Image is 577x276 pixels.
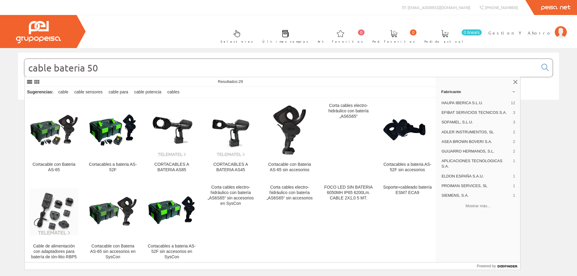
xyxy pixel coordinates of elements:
span: SIEMENS, S.A. [441,193,511,198]
div: cables [165,87,182,98]
span: ELDON ESPAÑA S.A.U. [441,174,511,179]
a: Cortacable con Bateria AS-65 sin accesorios en SysCon Cortacable con Bateria AS-65 sin accesorios... [84,180,142,267]
img: Cortacable con Bateria AS-65 [29,105,78,154]
span: EFIBAT SERVICIOS TECNICOS S.A. [441,110,511,115]
a: Gestion Y Ahorro [488,25,567,31]
div: Cortacable con Bateria AS-65 [29,162,78,173]
span: SOFAMEL, S.L.U. [441,120,511,125]
input: Buscar... [24,59,538,77]
a: Corta cables electro-hidráulico con batería „AS6S65“ sin accesorios [260,180,319,267]
button: Mostrar más… [439,201,518,211]
span: 12 [511,100,515,106]
img: Cortacable con Bateria AS-65 sin accesorios en SysCon [88,187,137,236]
span: 3 [513,120,515,125]
a: Últimas compras [256,25,311,47]
a: Soporte+cableado batería ESM7 ECA9 [378,180,437,267]
span: Selectores [221,38,253,44]
a: FOCO LED SIN BATERIA 6050MH IP65 6200Lm. CABLE 2X1,0 5 MT. [319,180,378,267]
span: 2 [513,149,515,154]
div: Cable de alimentación con adaptadores para batería de ión-litio RBP5 [29,244,78,260]
span: GUIJARRO HERMANOS, S.L. [441,149,511,154]
img: Cortacable con Bateria AS-65 sin accesorios [265,105,314,154]
span: Ped. favoritos [372,38,415,44]
span: 1 [513,174,515,179]
div: FOCO LED SIN BATERIA 6050MH IP65 6200Lm. CABLE 2X1,0 5 MT. [324,185,373,201]
div: Cortacable con Bateria AS-65 sin accesorios [265,162,314,173]
span: ASEA BROWN BOVERI S.A. [441,139,511,144]
div: Corta cables electro-hidráulico con batería „AS6S65“ sin accesorios en SysCon [206,185,255,206]
span: PROIMAN SERVICES, SL [441,183,511,189]
span: 2 [513,139,515,144]
span: [PHONE_NUMBER] [485,5,518,10]
div: Soporte+cableado batería ESM7 ECA9 [383,185,432,196]
img: Grupo Peisa [16,21,61,43]
img: Cortacables a bateria AS-52F [88,105,137,154]
a: Corta cables electro-hidráulico con batería „AS6S65“ sin accesorios en SysCon [201,180,260,267]
img: CORTACABLES A BATERIA AS85 [150,103,193,157]
a: Cortacable con Bateria AS-65 Cortacable con Bateria AS-65 [25,98,83,180]
div: Cortacables a bateria AS-52F sin accesorios [383,162,432,173]
span: [EMAIL_ADDRESS][DOMAIN_NAME] [408,5,470,10]
div: cable [56,87,71,98]
a: Cortacable con Bateria AS-65 sin accesorios Cortacable con Bateria AS-65 sin accesorios [260,98,319,180]
span: HAUPA IBERICA S.L.U. [441,100,508,106]
div: Sugerencias: [25,88,55,96]
span: Últimas compras [262,38,308,44]
span: 1 [513,158,515,169]
a: Cortacables a bateria AS-52F sin accesorios en SysCon Cortacables a bateria AS-52F sin accesorios... [142,180,201,267]
span: Resultados: [218,79,243,84]
a: Selectores [215,25,256,47]
div: Cortacable con Bateria AS-65 sin accesorios en SysCon [88,244,137,260]
img: Cortacables a bateria AS-52F sin accesorios en SysCon [147,187,196,236]
a: CORTACABLES A BATERIA AS45 CORTACABLES A BATERIA AS45 [201,98,260,180]
span: Art. favoritos [318,38,363,44]
a: Powered by [477,262,521,270]
span: 0 [358,29,365,35]
span: 2 [513,129,515,135]
span: 1 [513,183,515,189]
img: CORTACABLES A BATERIA AS45 [209,103,252,157]
img: Cable de alimentación con adaptadores para batería de ión-litio RBP5 [29,188,78,235]
div: cable sensores [72,87,105,98]
a: Cortacables a bateria AS-52F Cortacables a bateria AS-52F [84,98,142,180]
a: Cortacables a bateria AS-52F sin accesorios Cortacables a bateria AS-52F sin accesorios [378,98,437,180]
span: APLICACIONES TECNOLOGICAS S.A. [441,158,511,169]
div: cable para [106,87,130,98]
div: © Grupo Peisa [18,107,559,112]
div: Corta cables electro-hidráulico con batería „AS6S65“ sin accesorios [265,185,314,201]
a: CORTACABLES A BATERIA AS85 CORTACABLES A BATERIA AS85 [142,98,201,180]
a: Cable de alimentación con adaptadores para batería de ión-litio RBP5 Cable de alimentación con ad... [25,180,83,267]
div: CORTACABLES A BATERIA AS85 [147,162,196,173]
div: Cortacables a bateria AS-52F [88,162,137,173]
img: Cortacables a bateria AS-52F sin accesorios [383,105,432,154]
span: Powered by [477,263,496,269]
div: cable potencia [132,87,164,98]
span: 0 línea/s [462,29,482,35]
div: Cortacables a bateria AS-52F sin accesorios en SysCon [147,244,196,260]
span: 29 [239,79,243,84]
span: Pedido actual [424,38,465,44]
a: Fabricante [436,87,520,96]
span: Gestion Y Ahorro [488,30,552,36]
span: 1 [513,193,515,198]
span: 3 [513,110,515,115]
div: CORTACABLES A BATERIA AS45 [206,162,255,173]
a: Corta cables electro-hidráulico con batería „AS6S65“ [319,98,378,180]
span: 0 [410,29,417,35]
span: ADLER INSTRUMENTOS, SL [441,129,511,135]
div: Corta cables electro-hidráulico con batería „AS6S65“ [324,103,373,119]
